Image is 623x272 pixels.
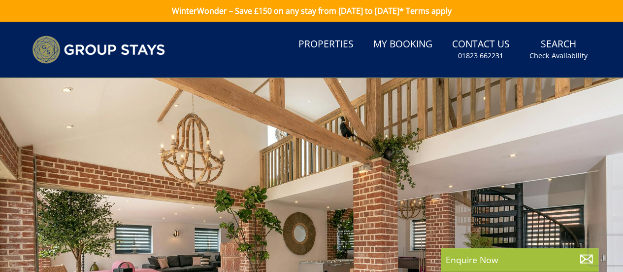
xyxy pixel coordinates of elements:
[448,34,514,66] a: Contact Us01823 662231
[525,34,591,66] a: SearchCheck Availability
[32,36,165,64] img: Group Stays
[295,34,358,56] a: Properties
[529,51,588,61] small: Check Availability
[369,34,436,56] a: My Booking
[458,51,503,61] small: 01823 662231
[446,253,593,266] p: Enquire Now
